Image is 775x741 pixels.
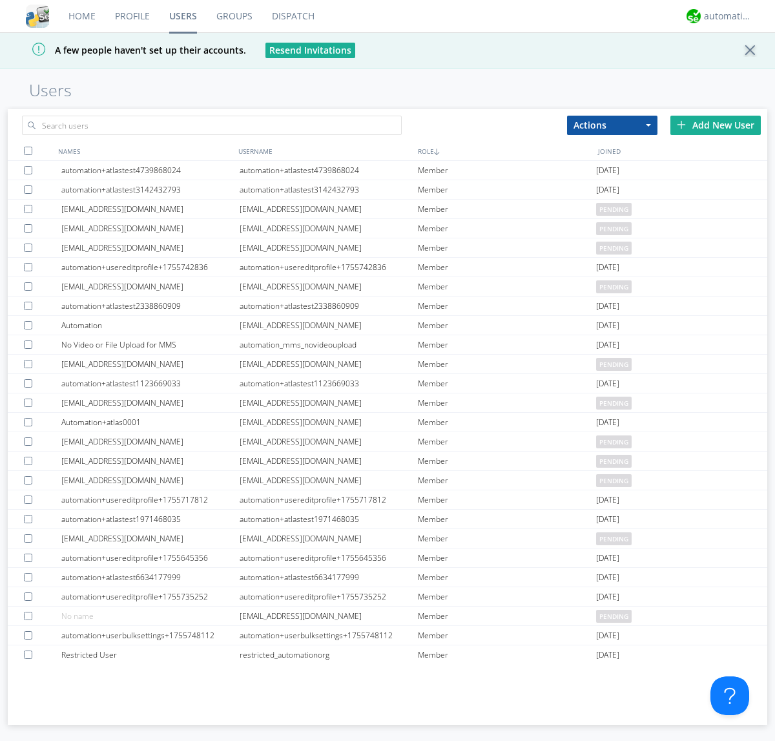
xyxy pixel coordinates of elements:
[240,645,418,664] div: restricted_automationorg
[240,335,418,354] div: automation_mms_novideoupload
[596,587,619,607] span: [DATE]
[8,626,767,645] a: automation+userbulksettings+1755748112automation+userbulksettings+1755748112Member[DATE]
[596,548,619,568] span: [DATE]
[240,471,418,490] div: [EMAIL_ADDRESS][DOMAIN_NAME]
[240,180,418,199] div: automation+atlastest3142432793
[418,587,596,606] div: Member
[240,297,418,315] div: automation+atlastest2338860909
[8,413,767,432] a: Automation+atlas0001[EMAIL_ADDRESS][DOMAIN_NAME]Member[DATE]
[8,452,767,471] a: [EMAIL_ADDRESS][DOMAIN_NAME][EMAIL_ADDRESS][DOMAIN_NAME]Memberpending
[8,645,767,665] a: Restricted Userrestricted_automationorgMember[DATE]
[240,607,418,625] div: [EMAIL_ADDRESS][DOMAIN_NAME]
[61,161,240,180] div: automation+atlastest4739868024
[61,490,240,509] div: automation+usereditprofile+1755717812
[418,316,596,335] div: Member
[596,358,632,371] span: pending
[596,222,632,235] span: pending
[8,432,767,452] a: [EMAIL_ADDRESS][DOMAIN_NAME][EMAIL_ADDRESS][DOMAIN_NAME]Memberpending
[8,161,767,180] a: automation+atlastest4739868024automation+atlastest4739868024Member[DATE]
[240,413,418,432] div: [EMAIL_ADDRESS][DOMAIN_NAME]
[418,374,596,393] div: Member
[596,161,619,180] span: [DATE]
[61,452,240,470] div: [EMAIL_ADDRESS][DOMAIN_NAME]
[8,238,767,258] a: [EMAIL_ADDRESS][DOMAIN_NAME][EMAIL_ADDRESS][DOMAIN_NAME]Memberpending
[61,568,240,587] div: automation+atlastest6634177999
[240,219,418,238] div: [EMAIL_ADDRESS][DOMAIN_NAME]
[61,413,240,432] div: Automation+atlas0001
[418,413,596,432] div: Member
[418,335,596,354] div: Member
[22,116,402,135] input: Search users
[8,568,767,587] a: automation+atlastest6634177999automation+atlastest6634177999Member[DATE]
[8,529,767,548] a: [EMAIL_ADDRESS][DOMAIN_NAME][EMAIL_ADDRESS][DOMAIN_NAME]Memberpending
[596,645,619,665] span: [DATE]
[704,10,752,23] div: automation+atlas
[418,568,596,587] div: Member
[418,277,596,296] div: Member
[596,242,632,255] span: pending
[418,548,596,567] div: Member
[8,607,767,626] a: No name[EMAIL_ADDRESS][DOMAIN_NAME]Memberpending
[418,180,596,199] div: Member
[8,587,767,607] a: automation+usereditprofile+1755735252automation+usereditprofile+1755735252Member[DATE]
[8,219,767,238] a: [EMAIL_ADDRESS][DOMAIN_NAME][EMAIL_ADDRESS][DOMAIN_NAME]Memberpending
[61,355,240,373] div: [EMAIL_ADDRESS][DOMAIN_NAME]
[8,258,767,277] a: automation+usereditprofile+1755742836automation+usereditprofile+1755742836Member[DATE]
[596,532,632,545] span: pending
[596,374,619,393] span: [DATE]
[596,203,632,216] span: pending
[567,116,657,135] button: Actions
[240,626,418,645] div: automation+userbulksettings+1755748112
[418,529,596,548] div: Member
[710,676,749,715] iframe: Toggle Customer Support
[596,180,619,200] span: [DATE]
[596,490,619,510] span: [DATE]
[240,548,418,567] div: automation+usereditprofile+1755645356
[596,297,619,316] span: [DATE]
[61,258,240,277] div: automation+usereditprofile+1755742836
[240,490,418,509] div: automation+usereditprofile+1755717812
[596,610,632,623] span: pending
[596,474,632,487] span: pending
[61,432,240,451] div: [EMAIL_ADDRESS][DOMAIN_NAME]
[596,510,619,529] span: [DATE]
[8,393,767,413] a: [EMAIL_ADDRESS][DOMAIN_NAME][EMAIL_ADDRESS][DOMAIN_NAME]Memberpending
[418,607,596,625] div: Member
[8,316,767,335] a: Automation[EMAIL_ADDRESS][DOMAIN_NAME]Member[DATE]
[418,490,596,509] div: Member
[61,219,240,238] div: [EMAIL_ADDRESS][DOMAIN_NAME]
[240,161,418,180] div: automation+atlastest4739868024
[595,141,775,160] div: JOINED
[61,510,240,528] div: automation+atlastest1971468035
[240,587,418,606] div: automation+usereditprofile+1755735252
[61,374,240,393] div: automation+atlastest1123669033
[240,258,418,277] div: automation+usereditprofile+1755742836
[240,374,418,393] div: automation+atlastest1123669033
[8,355,767,374] a: [EMAIL_ADDRESS][DOMAIN_NAME][EMAIL_ADDRESS][DOMAIN_NAME]Memberpending
[596,258,619,277] span: [DATE]
[55,141,235,160] div: NAMES
[418,471,596,490] div: Member
[61,277,240,296] div: [EMAIL_ADDRESS][DOMAIN_NAME]
[8,180,767,200] a: automation+atlastest3142432793automation+atlastest3142432793Member[DATE]
[61,335,240,354] div: No Video or File Upload for MMS
[61,626,240,645] div: automation+userbulksettings+1755748112
[8,277,767,297] a: [EMAIL_ADDRESS][DOMAIN_NAME][EMAIL_ADDRESS][DOMAIN_NAME]Memberpending
[61,316,240,335] div: Automation
[61,393,240,412] div: [EMAIL_ADDRESS][DOMAIN_NAME]
[596,435,632,448] span: pending
[8,374,767,393] a: automation+atlastest1123669033automation+atlastest1123669033Member[DATE]
[8,510,767,529] a: automation+atlastest1971468035automation+atlastest1971468035Member[DATE]
[240,316,418,335] div: [EMAIL_ADDRESS][DOMAIN_NAME]
[677,120,686,129] img: plus.svg
[240,200,418,218] div: [EMAIL_ADDRESS][DOMAIN_NAME]
[240,238,418,257] div: [EMAIL_ADDRESS][DOMAIN_NAME]
[596,316,619,335] span: [DATE]
[418,258,596,277] div: Member
[8,297,767,316] a: automation+atlastest2338860909automation+atlastest2338860909Member[DATE]
[8,200,767,219] a: [EMAIL_ADDRESS][DOMAIN_NAME][EMAIL_ADDRESS][DOMAIN_NAME]Memberpending
[418,355,596,373] div: Member
[61,645,240,664] div: Restricted User
[418,200,596,218] div: Member
[418,626,596,645] div: Member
